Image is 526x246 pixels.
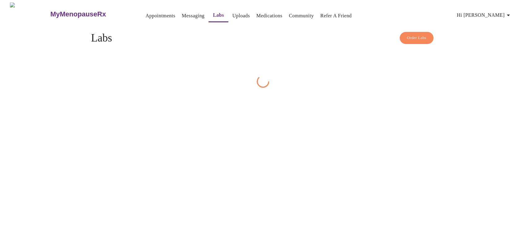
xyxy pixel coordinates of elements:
[91,32,435,44] h4: Labs
[320,11,352,20] a: Refer a Friend
[50,3,131,25] a: MyMenopauseRx
[457,11,512,20] span: Hi [PERSON_NAME]
[209,9,228,22] button: Labs
[257,11,282,20] a: Medications
[407,34,426,42] span: Order Labs
[10,2,50,26] img: MyMenopauseRx Logo
[254,10,285,22] button: Medications
[289,11,314,20] a: Community
[50,10,106,18] h3: MyMenopauseRx
[143,10,178,22] button: Appointments
[287,10,317,22] button: Community
[400,32,433,44] button: Order Labs
[179,10,207,22] button: Messaging
[213,11,224,20] a: Labs
[232,11,250,20] a: Uploads
[318,10,354,22] button: Refer a Friend
[455,9,515,21] button: Hi [PERSON_NAME]
[182,11,205,20] a: Messaging
[230,10,252,22] button: Uploads
[145,11,175,20] a: Appointments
